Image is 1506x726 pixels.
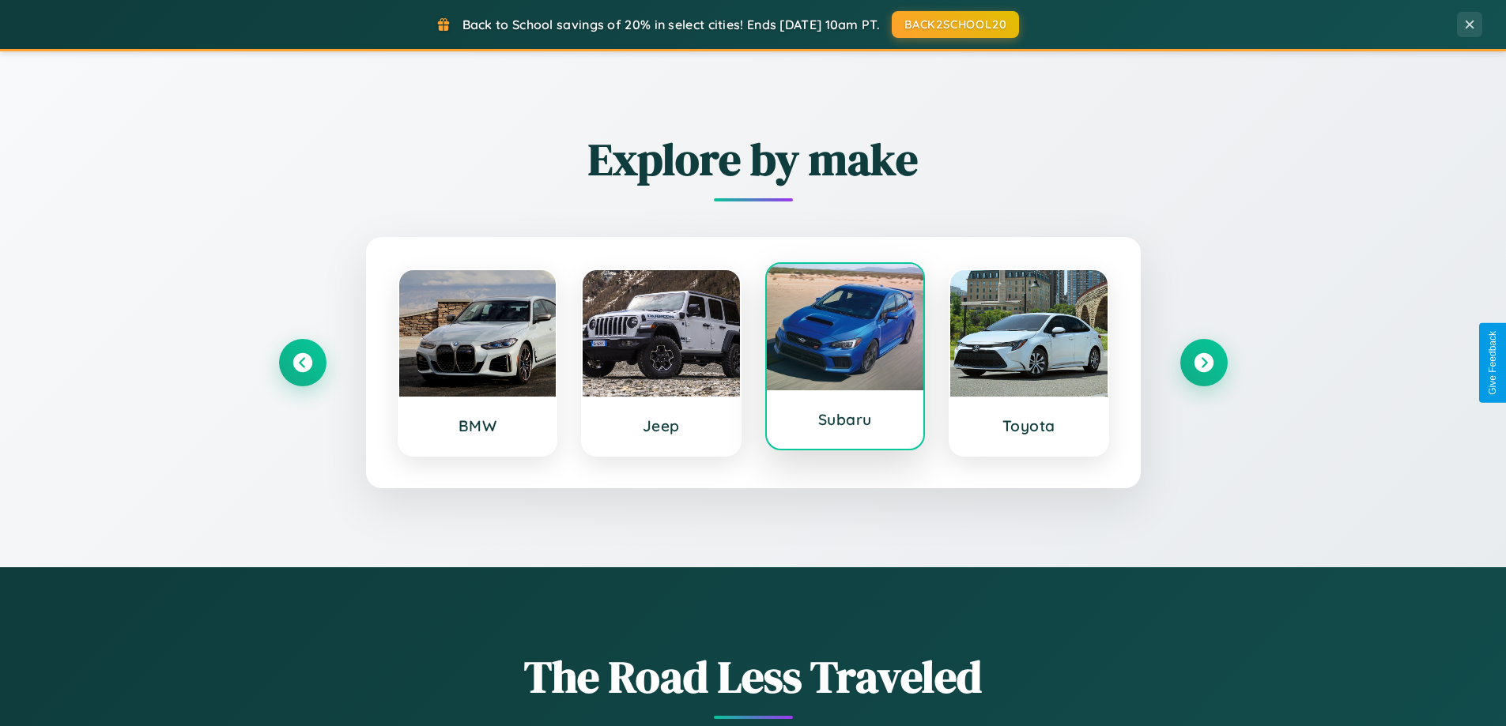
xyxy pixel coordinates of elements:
[279,129,1228,190] h2: Explore by make
[598,416,724,435] h3: Jeep
[783,410,908,429] h3: Subaru
[415,416,541,435] h3: BMW
[892,11,1019,38] button: BACK2SCHOOL20
[966,416,1092,435] h3: Toyota
[279,646,1228,707] h1: The Road Less Traveled
[462,17,880,32] span: Back to School savings of 20% in select cities! Ends [DATE] 10am PT.
[1487,331,1498,395] div: Give Feedback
